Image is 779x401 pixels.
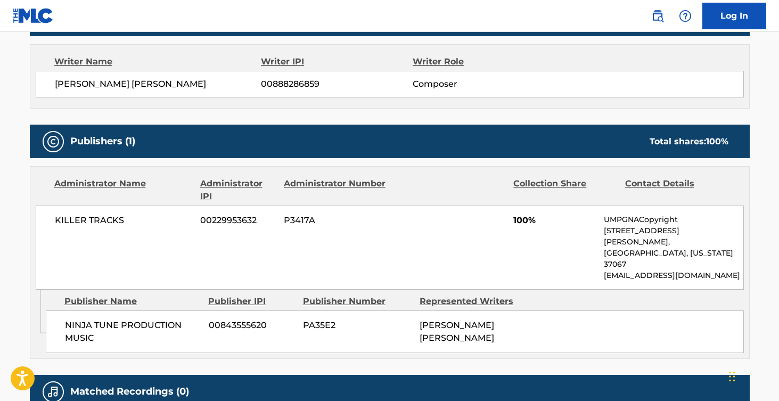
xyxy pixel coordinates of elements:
span: [PERSON_NAME] [PERSON_NAME] [420,320,494,343]
span: 00843555620 [209,319,295,332]
p: [EMAIL_ADDRESS][DOMAIN_NAME] [604,270,743,281]
span: [PERSON_NAME] [PERSON_NAME] [55,78,261,91]
a: Public Search [647,5,668,27]
p: [STREET_ADDRESS][PERSON_NAME], [604,225,743,248]
div: Administrator Name [54,177,192,203]
span: Composer [413,78,551,91]
div: Drag [729,361,735,392]
div: Help [675,5,696,27]
img: search [651,10,664,22]
div: Writer IPI [261,55,413,68]
img: Publishers [47,135,60,148]
p: [GEOGRAPHIC_DATA], [US_STATE] 37067 [604,248,743,270]
img: help [679,10,692,22]
span: KILLER TRACKS [55,214,193,227]
div: Publisher Number [303,295,412,308]
span: 100% [513,214,596,227]
p: UMPGNACopyright [604,214,743,225]
span: 00229953632 [200,214,276,227]
span: 00888286859 [261,78,412,91]
h5: Matched Recordings (0) [70,386,189,398]
div: Writer Name [54,55,261,68]
a: Log In [702,3,766,29]
div: Contact Details [625,177,728,203]
img: Matched Recordings [47,386,60,398]
div: Publisher IPI [208,295,295,308]
div: Collection Share [513,177,617,203]
span: 100 % [706,136,728,146]
span: P3417A [284,214,387,227]
span: PA35E2 [303,319,412,332]
iframe: Chat Widget [726,350,779,401]
div: Total shares: [650,135,728,148]
div: Administrator Number [284,177,387,203]
span: NINJA TUNE PRODUCTION MUSIC [65,319,201,345]
div: Publisher Name [64,295,200,308]
div: Represented Writers [420,295,528,308]
img: MLC Logo [13,8,54,23]
div: Writer Role [413,55,551,68]
div: Administrator IPI [200,177,276,203]
h5: Publishers (1) [70,135,135,148]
